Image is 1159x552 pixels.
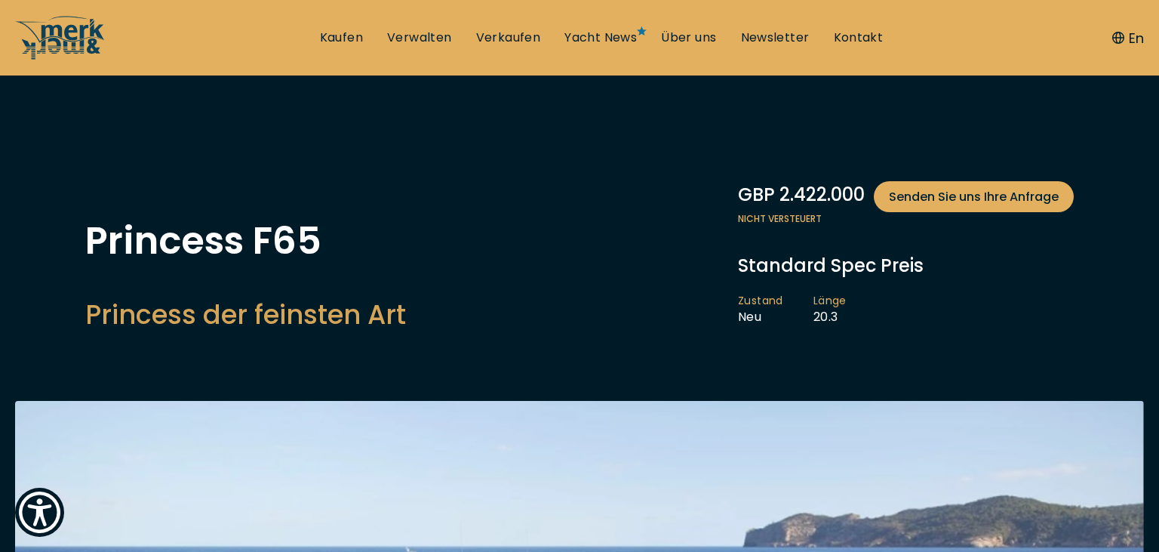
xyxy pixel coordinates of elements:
[738,181,1074,212] div: GBP 2.422.000
[15,488,64,537] button: Show Accessibility Preferences
[834,29,884,46] a: Kontakt
[85,222,406,260] h1: Princess F65
[741,29,810,46] a: Newsletter
[874,181,1074,212] a: Senden Sie uns Ihre Anfrage
[85,296,406,333] h2: Princess der feinsten Art
[661,29,716,46] a: Über uns
[813,294,877,325] li: 20.3
[1112,28,1144,48] button: En
[738,253,924,278] span: Standard Spec Preis
[387,29,452,46] a: Verwalten
[889,187,1059,206] span: Senden Sie uns Ihre Anfrage
[738,294,813,325] li: Neu
[564,29,637,46] a: Yacht News
[738,294,783,309] span: Zustand
[813,294,847,309] span: Länge
[320,29,363,46] a: Kaufen
[476,29,541,46] a: Verkaufen
[738,212,1074,226] span: Nicht versteuert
